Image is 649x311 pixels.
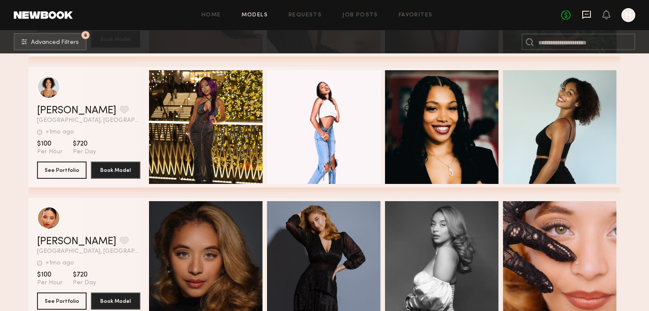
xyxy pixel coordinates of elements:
span: [GEOGRAPHIC_DATA], [GEOGRAPHIC_DATA] [37,249,140,255]
button: See Portfolio [37,162,87,179]
a: H [621,8,635,22]
span: 6 [84,33,87,37]
button: 6Advanced Filters [14,33,87,50]
span: Advanced Filters [31,40,79,46]
span: Per Hour [37,148,62,156]
button: See Portfolio [37,292,87,310]
a: Models [242,12,268,18]
a: Favorites [399,12,433,18]
button: Book Model [91,162,140,179]
span: $100 [37,271,62,279]
span: [GEOGRAPHIC_DATA], [GEOGRAPHIC_DATA] [37,118,140,124]
a: Job Posts [342,12,378,18]
span: Per Day [73,148,96,156]
div: +1mo ago [46,129,74,135]
span: Per Day [73,279,96,287]
div: +1mo ago [46,260,74,266]
span: Per Hour [37,279,62,287]
span: $720 [73,140,96,148]
a: Requests [289,12,322,18]
a: Home [202,12,221,18]
span: $720 [73,271,96,279]
a: [PERSON_NAME] [37,236,116,247]
span: $100 [37,140,62,148]
button: Book Model [91,292,140,310]
a: [PERSON_NAME] [37,106,116,116]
